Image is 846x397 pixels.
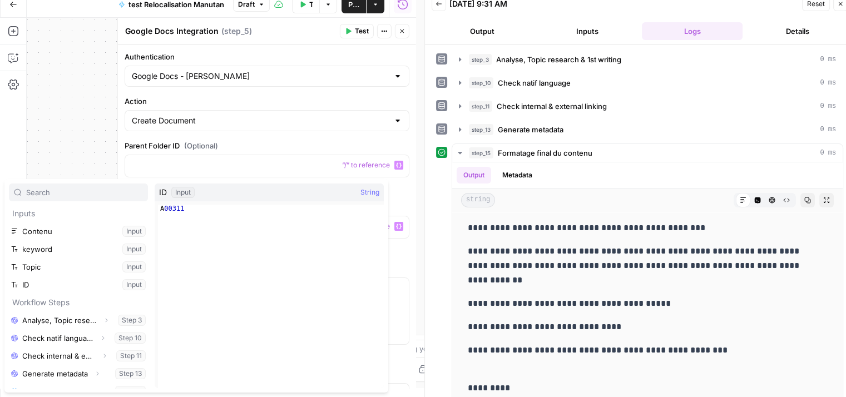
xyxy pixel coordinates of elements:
[9,294,148,311] p: Workflow Steps
[496,54,621,65] span: Analyse, Topic research & 1st writing
[171,187,195,198] div: Input
[820,54,836,64] span: 0 ms
[132,115,389,126] input: Create Document
[355,26,369,36] span: Test
[125,51,409,62] label: Authentication
[820,148,836,158] span: 0 ms
[9,258,148,276] button: Select variable Topic
[9,276,148,294] button: Select variable ID
[497,101,607,112] span: Check internal & external linking
[26,187,143,198] input: Search
[9,365,148,383] button: Select variable Generate metadata
[338,161,394,170] span: “/” to reference
[461,193,495,207] span: string
[9,222,148,240] button: Select variable Contenu
[9,205,148,222] p: Inputs
[159,187,167,198] span: ID
[452,51,843,68] button: 0 ms
[125,263,409,274] label: Document Text (Markdown)
[9,329,148,347] button: Select variable Check natif language
[452,121,843,138] button: 0 ms
[125,182,409,193] p: Parent Folder ID found in the URL ]
[496,167,539,183] button: Metadata
[340,24,374,38] button: Test
[452,144,843,162] button: 0 ms
[125,140,409,151] label: Parent Folder ID
[9,347,148,365] button: Select variable Check internal & external linking
[125,369,409,380] label: Permissions
[498,124,563,135] span: Generate metadata
[432,22,532,40] button: Output
[125,96,409,107] label: Action
[125,349,409,360] p: The content of your document. You can use Markdown
[125,26,219,37] textarea: Google Docs Integration
[498,77,571,88] span: Check natif language
[9,240,148,258] button: Select variable keyword
[452,97,843,115] button: 0 ms
[221,26,252,37] span: ( step_5 )
[537,22,637,40] button: Inputs
[469,124,493,135] span: step_13
[820,78,836,88] span: 0 ms
[820,125,836,135] span: 0 ms
[469,54,492,65] span: step_3
[820,101,836,111] span: 0 ms
[469,147,493,158] span: step_15
[452,74,843,92] button: 0 ms
[469,101,492,112] span: step_11
[132,71,389,82] input: Google Docs - Benjamin
[642,22,743,40] button: Logs
[9,311,148,329] button: Select variable Analyse, Topic research & 1st writing
[360,187,379,198] span: String
[125,243,409,254] p: The title for your document
[184,140,218,151] span: (Optional)
[457,167,491,183] button: Output
[498,147,592,158] span: Formatage final du contenu
[125,201,409,212] label: Title
[469,77,493,88] span: step_10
